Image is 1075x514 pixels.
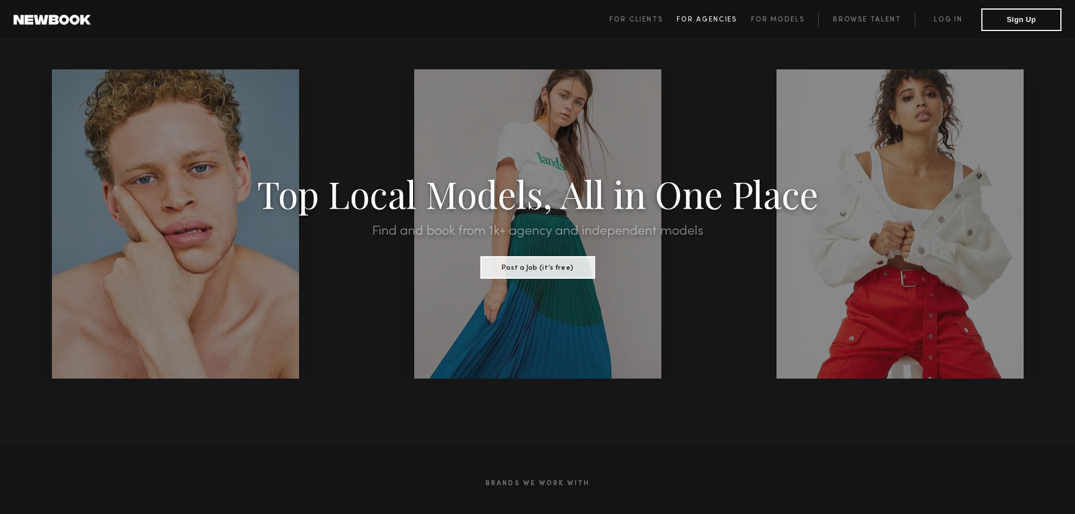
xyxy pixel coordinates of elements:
[751,13,819,27] a: For Models
[81,176,994,211] h1: Top Local Models, All in One Place
[609,13,677,27] a: For Clients
[915,13,981,27] a: Log in
[199,466,876,501] h2: Brands We Work With
[677,16,737,23] span: For Agencies
[480,256,595,279] button: Post a Job (it’s free)
[609,16,663,23] span: For Clients
[480,260,595,273] a: Post a Job (it’s free)
[81,225,994,238] h2: Find and book from 1k+ agency and independent models
[981,8,1061,31] button: Sign Up
[751,16,805,23] span: For Models
[818,13,915,27] a: Browse Talent
[677,13,751,27] a: For Agencies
